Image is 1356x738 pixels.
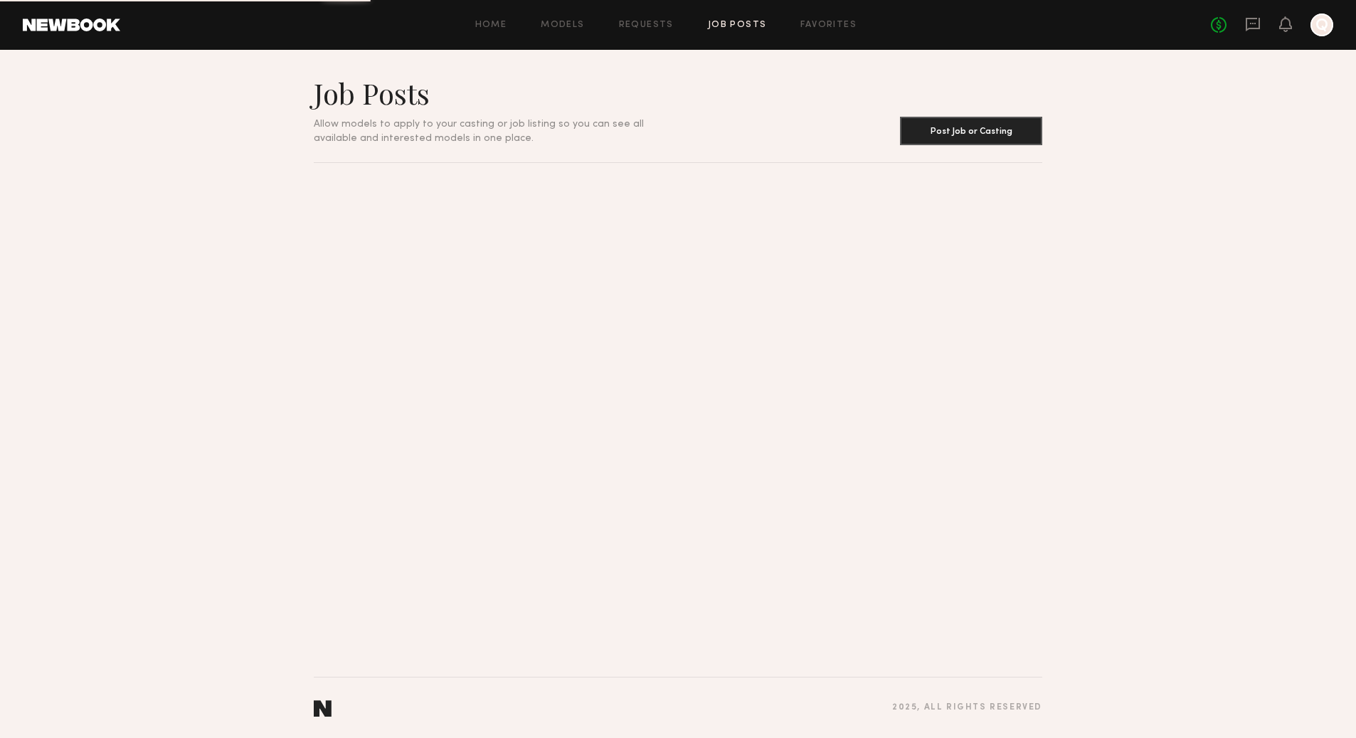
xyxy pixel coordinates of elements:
[541,21,584,30] a: Models
[708,21,767,30] a: Job Posts
[1310,14,1333,36] a: Q
[619,21,674,30] a: Requests
[314,75,678,111] h1: Job Posts
[892,703,1042,712] div: 2025 , all rights reserved
[800,21,857,30] a: Favorites
[900,117,1042,145] button: Post Job or Casting
[314,120,644,143] span: Allow models to apply to your casting or job listing so you can see all available and interested ...
[475,21,507,30] a: Home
